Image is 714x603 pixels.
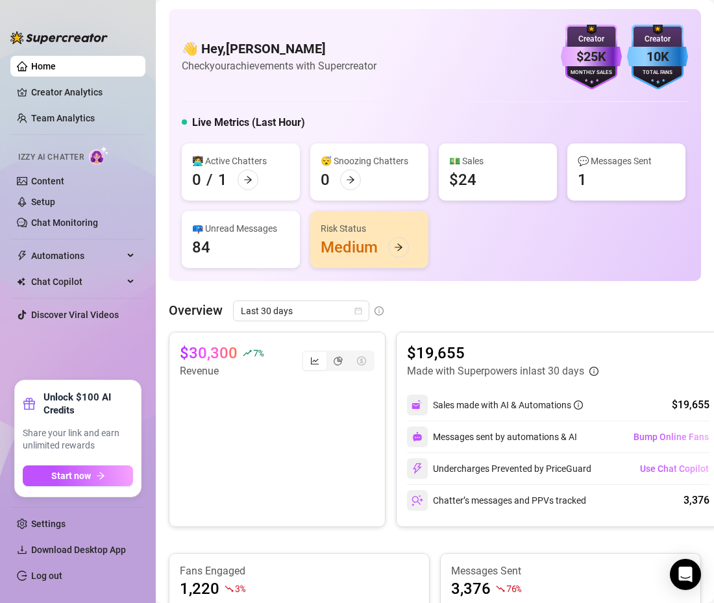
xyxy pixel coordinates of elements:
div: 0 [321,169,330,190]
div: Creator [561,33,622,45]
article: $19,655 [407,343,598,363]
div: segmented control [302,351,375,371]
article: Messages Sent [451,564,690,578]
span: 76 % [506,582,521,595]
span: 3 % [235,582,245,595]
span: info-circle [574,400,583,410]
div: $25K [561,47,622,67]
span: arrow-right [243,175,252,184]
a: Home [31,61,56,71]
span: Chat Copilot [31,271,123,292]
strong: Unlock $100 AI Credits [43,391,133,417]
span: calendar [354,307,362,315]
span: arrow-right [346,175,355,184]
img: AI Chatter [89,146,109,165]
img: Chat Copilot [17,277,25,286]
div: 💵 Sales [449,154,547,168]
h5: Live Metrics (Last Hour) [192,115,305,130]
div: Creator [627,33,688,45]
div: 1 [218,169,227,190]
span: Last 30 days [241,301,362,321]
span: Start now [51,471,91,481]
article: 3,376 [451,578,491,599]
div: Risk Status [321,221,418,236]
div: 3,376 [683,493,709,508]
span: download [17,545,27,555]
span: thunderbolt [17,251,27,261]
div: 0 [192,169,201,190]
span: pie-chart [334,356,343,365]
div: Open Intercom Messenger [670,559,701,590]
div: Undercharges Prevented by PriceGuard [407,458,591,479]
span: rise [243,349,252,358]
article: 1,220 [180,578,219,599]
span: dollar-circle [357,356,366,365]
a: Settings [31,519,66,529]
div: Chatter’s messages and PPVs tracked [407,490,586,511]
a: Log out [31,571,62,581]
article: Overview [169,301,223,320]
span: Bump Online Fans [634,432,709,442]
span: fall [496,584,505,593]
span: arrow-right [96,471,105,480]
img: svg%3e [412,495,423,506]
div: $24 [449,169,476,190]
span: gift [23,397,36,410]
span: Automations [31,245,123,266]
article: Check your achievements with Supercreator [182,58,376,74]
span: Share your link and earn unlimited rewards [23,427,133,452]
article: Fans Engaged [180,564,419,578]
div: 💬 Messages Sent [578,154,675,168]
article: $30,300 [180,343,238,363]
a: Creator Analytics [31,82,135,103]
span: fall [225,584,234,593]
div: 😴 Snoozing Chatters [321,154,418,168]
img: purple-badge-B9DA21FR.svg [561,25,622,90]
div: 📪 Unread Messages [192,221,289,236]
div: Sales made with AI & Automations [433,398,583,412]
img: svg%3e [412,432,423,442]
button: Use Chat Copilot [639,458,709,479]
div: Total Fans [627,69,688,77]
span: Download Desktop App [31,545,126,555]
button: Bump Online Fans [633,426,709,447]
span: Use Chat Copilot [640,463,709,474]
span: info-circle [589,367,598,376]
img: blue-badge-DgoSNQY1.svg [627,25,688,90]
span: arrow-right [394,243,403,252]
a: Chat Monitoring [31,217,98,228]
div: $19,655 [672,397,709,413]
div: Messages sent by automations & AI [407,426,577,447]
article: Revenue [180,363,263,379]
div: 1 [578,169,587,190]
span: 7 % [253,347,263,359]
div: 10K [627,47,688,67]
img: svg%3e [412,399,423,411]
img: logo-BBDzfeDw.svg [10,31,108,44]
div: 84 [192,237,210,258]
span: Izzy AI Chatter [18,151,84,164]
a: Content [31,176,64,186]
button: Start nowarrow-right [23,465,133,486]
h4: 👋 Hey, [PERSON_NAME] [182,40,376,58]
div: Monthly Sales [561,69,622,77]
span: info-circle [375,306,384,315]
span: line-chart [310,356,319,365]
div: 👩‍💻 Active Chatters [192,154,289,168]
article: Made with Superpowers in last 30 days [407,363,584,379]
a: Discover Viral Videos [31,310,119,320]
a: Team Analytics [31,113,95,123]
a: Setup [31,197,55,207]
img: svg%3e [412,463,423,474]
